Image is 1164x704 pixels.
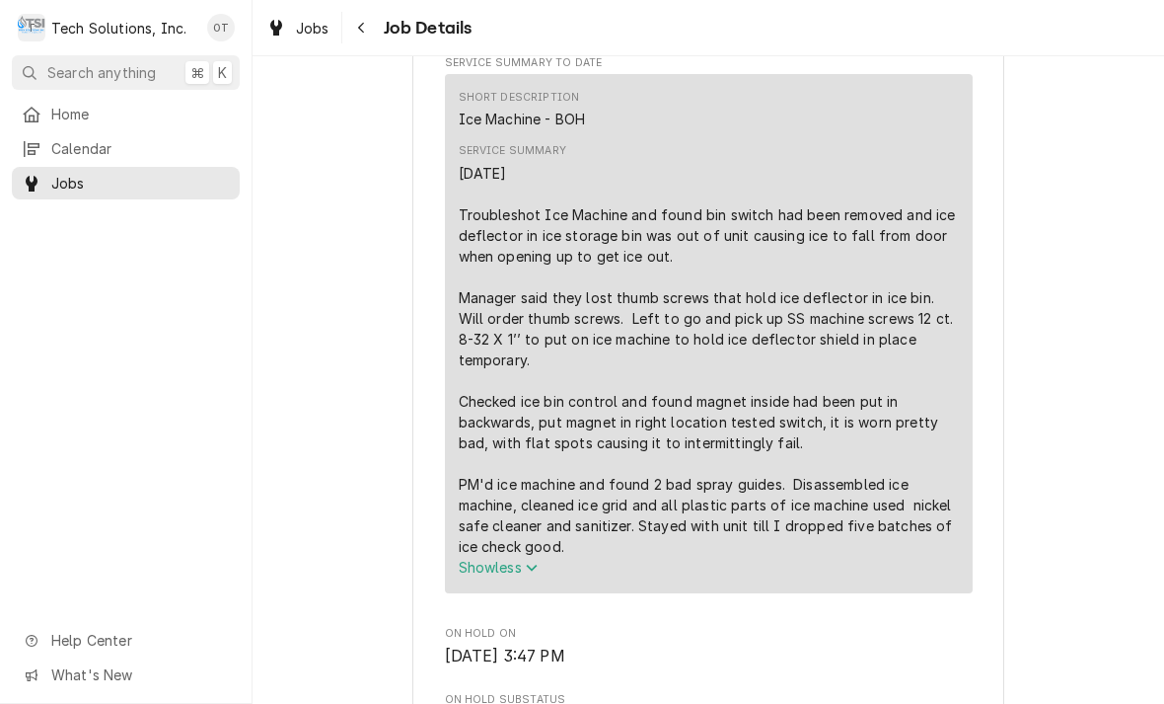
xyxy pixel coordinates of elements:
[459,143,566,159] div: Service Summary
[378,15,473,41] span: Job Details
[51,630,228,651] span: Help Center
[12,624,240,657] a: Go to Help Center
[207,14,235,41] div: Otis Tooley's Avatar
[445,55,973,602] div: Service Summary To Date
[296,18,329,39] span: Jobs
[12,659,240,691] a: Go to What's New
[51,173,230,194] span: Jobs
[51,18,186,39] div: Tech Solutions, Inc.
[445,626,973,668] div: On Hold On
[459,109,586,129] div: Ice Machine - BOH
[445,55,973,71] span: Service Summary To Date
[190,62,204,83] span: ⌘
[12,132,240,165] a: Calendar
[346,12,378,43] button: Navigate back
[445,626,973,642] span: On Hold On
[459,90,580,106] div: Short Description
[51,138,230,159] span: Calendar
[218,62,227,83] span: K
[51,665,228,685] span: What's New
[47,62,156,83] span: Search anything
[445,647,565,665] span: [DATE] 3:47 PM
[459,163,959,557] div: [DATE] Troubleshot Ice Machine and found bin switch had been removed and ice deflector in ice sto...
[258,12,337,44] a: Jobs
[12,167,240,199] a: Jobs
[445,645,973,668] span: On Hold On
[12,55,240,90] button: Search anything⌘K
[459,557,959,578] button: Showless
[18,14,45,41] div: T
[445,74,973,601] div: Service Summary
[12,98,240,130] a: Home
[18,14,45,41] div: Tech Solutions, Inc.'s Avatar
[459,559,539,576] span: Show less
[51,104,230,124] span: Home
[207,14,235,41] div: OT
